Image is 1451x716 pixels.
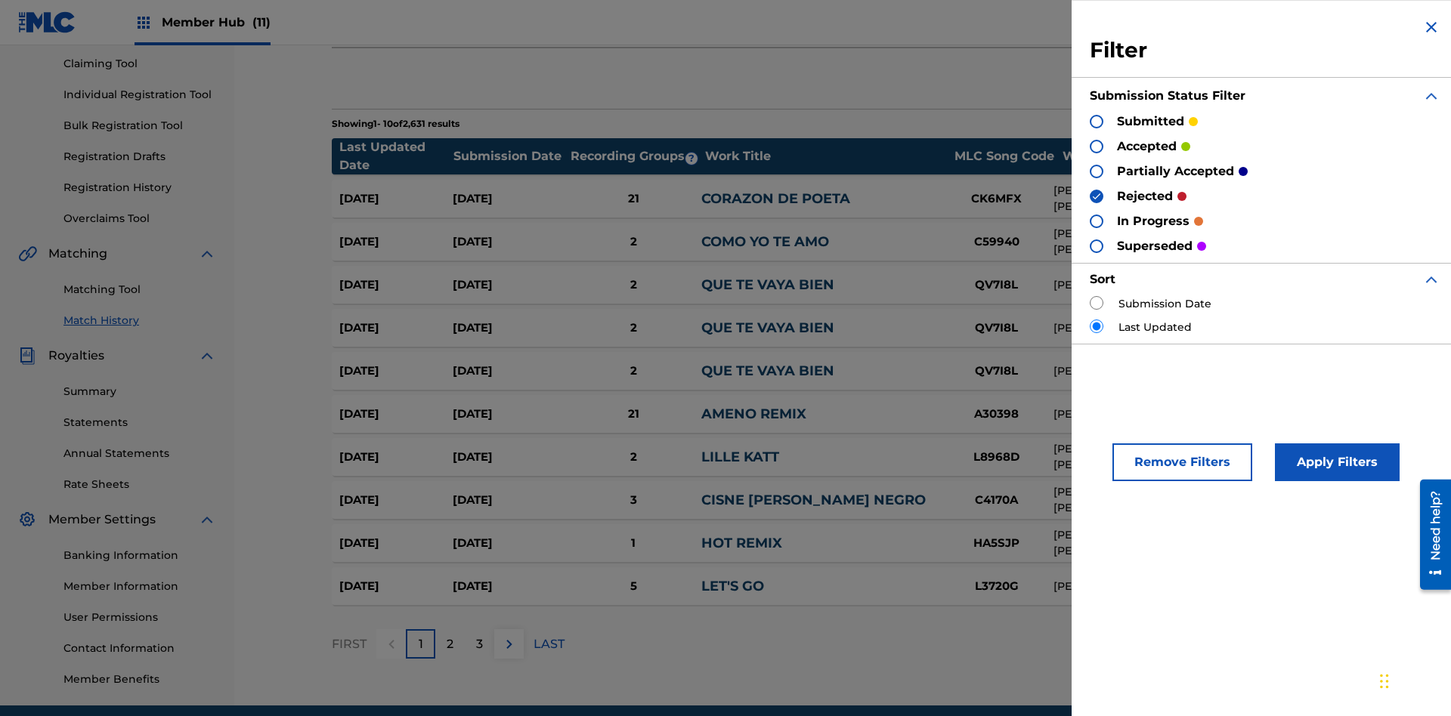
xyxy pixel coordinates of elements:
span: Royalties [48,347,104,365]
img: Royalties [18,347,36,365]
div: [DATE] [339,190,453,208]
div: [PERSON_NAME] [1053,579,1292,594]
strong: Submission Status Filter [1090,88,1245,103]
div: [PERSON_NAME] BEIGBEDER [PERSON_NAME] [PERSON_NAME] [1053,484,1292,516]
div: Last Updated Date [339,138,453,174]
div: QV7I8L [940,276,1053,294]
iframe: Resource Center [1409,474,1451,597]
div: [PERSON_NAME] [1053,277,1292,293]
div: [DATE] [339,492,453,509]
div: [DATE] [453,492,566,509]
a: Contact Information [63,640,216,656]
div: A30398 [940,406,1053,423]
div: 3 [565,492,701,509]
div: [DATE] [453,319,566,337]
img: close [1422,18,1440,36]
span: ? [685,153,698,165]
a: User Permissions [63,610,216,625]
div: [PERSON_NAME] [1053,363,1292,379]
p: 3 [476,635,483,653]
img: right [500,635,518,653]
a: AMENO REMIX [701,406,806,422]
a: Annual Statements [63,446,216,461]
div: [DATE] [339,578,453,595]
a: Member Benefits [63,671,216,687]
a: LILLE KATT [701,449,779,465]
div: QV7I8L [940,319,1053,337]
a: Rate Sheets [63,477,216,492]
div: [PERSON_NAME] [1053,320,1292,336]
div: [DATE] [339,319,453,337]
p: 1 [419,635,423,653]
a: HOT REMIX [701,535,782,551]
span: Member Settings [48,511,156,529]
a: CORAZON DE POETA [701,190,850,207]
div: CK6MFX [940,190,1053,208]
div: [DATE] [339,406,453,423]
div: 21 [565,190,701,208]
div: 2 [565,449,701,466]
a: QUE TE VAYA BIEN [701,319,834,336]
div: 5 [565,578,701,595]
a: Banking Information [63,548,216,563]
button: Apply Filters [1275,443,1400,481]
a: COMO YO TE AMO [701,233,829,250]
img: expand [198,347,216,365]
div: 21 [565,406,701,423]
div: [DATE] [339,449,453,466]
img: MLC Logo [18,11,76,33]
a: Individual Registration Tool [63,87,216,103]
div: [PERSON_NAME] BEIGBEDER [PERSON_NAME] [PERSON_NAME] [1053,183,1292,214]
div: L3720G [940,578,1053,595]
p: LAST [534,635,565,653]
div: [PERSON_NAME], [PERSON_NAME], [PERSON_NAME], [PERSON_NAME] [1053,527,1292,559]
div: [DATE] [453,363,566,380]
label: Last Updated [1118,319,1192,335]
div: [DATE] [453,535,566,552]
div: C4170A [940,492,1053,509]
div: [DATE] [453,578,566,595]
strong: Sort [1090,272,1115,286]
a: Match History [63,313,216,329]
p: rejected [1117,187,1173,205]
p: superseded [1117,237,1193,255]
div: [DATE] [339,233,453,251]
div: C59940 [940,233,1053,251]
div: 2 [565,319,701,337]
div: Recording Groups [568,147,704,165]
iframe: Chat Widget [1375,643,1451,716]
div: MLC Song Code [948,147,1061,165]
a: Overclaims Tool [63,211,216,227]
a: Matching Tool [63,282,216,298]
a: LET'S GO [701,578,764,594]
div: [PERSON_NAME] BEIGBEDER [PERSON_NAME] [PERSON_NAME] [1053,226,1292,258]
p: in progress [1117,212,1190,230]
div: QV7I8L [940,363,1053,380]
span: Matching [48,245,107,263]
a: CISNE [PERSON_NAME] NEGRO [701,492,926,508]
div: [DATE] [339,535,453,552]
h3: Filter [1090,37,1440,64]
div: Writers [1063,147,1304,165]
a: Member Information [63,579,216,594]
label: Submission Date [1118,296,1211,312]
div: L8968D [940,449,1053,466]
img: Matching [18,245,37,263]
span: Member Hub [162,14,271,31]
p: partially accepted [1117,162,1234,181]
p: Showing 1 - 10 of 2,631 results [332,117,459,131]
div: [DATE] [453,449,566,466]
a: Claiming Tool [63,56,216,72]
a: Registration Drafts [63,149,216,165]
div: 1 [565,535,701,552]
a: QUE TE VAYA BIEN [701,363,834,379]
span: (11) [252,15,271,29]
div: [DATE] [453,406,566,423]
img: checkbox [1091,191,1102,202]
div: 2 [565,276,701,294]
p: submitted [1117,113,1184,131]
a: Registration History [63,180,216,196]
